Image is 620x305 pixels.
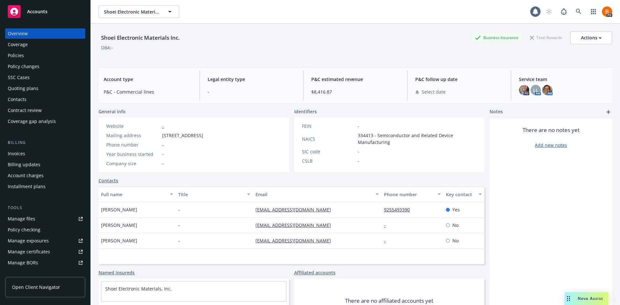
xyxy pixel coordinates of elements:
[12,284,60,290] span: Open Client Navigator
[446,191,475,198] div: Key contact
[542,85,553,95] img: photo
[5,116,85,127] a: Coverage gap analysis
[104,76,192,83] span: Account type
[519,85,529,95] img: photo
[104,8,160,15] span: Shoei Electronic Materials Inc.
[358,148,359,155] span: -
[5,105,85,116] a: Contract review
[5,72,85,83] a: SSC Cases
[101,191,166,198] div: Full name
[8,94,26,105] div: Contacts
[176,187,253,202] button: Title
[5,94,85,105] a: Contacts
[572,5,585,18] a: Search
[8,28,28,39] div: Overview
[27,9,47,14] span: Accounts
[104,88,192,95] span: P&C - Commercial lines
[557,5,570,18] a: Report a Bug
[8,105,42,116] div: Contract review
[8,236,49,246] div: Manage exposures
[8,181,46,192] div: Installment plans
[5,28,85,39] a: Overview
[294,108,317,115] span: Identifiers
[255,191,372,198] div: Email
[452,237,459,244] span: No
[564,292,573,305] div: Drag to move
[255,222,336,228] a: [EMAIL_ADDRESS][DOMAIN_NAME]
[5,61,85,72] a: Policy changes
[443,187,484,202] button: Key contact
[381,187,443,202] button: Phone number
[490,108,503,116] span: Notes
[5,50,85,61] a: Policies
[5,139,85,146] div: Billing
[208,76,296,83] span: Legal entity type
[345,297,433,305] span: There are no affiliated accounts yet
[8,214,35,224] div: Manage files
[581,32,602,44] div: Actions
[602,6,612,17] img: photo
[522,126,580,134] span: There are no notes yet
[570,31,612,44] button: Actions
[587,5,600,18] a: Switch app
[5,205,85,211] div: Tools
[452,222,459,229] span: No
[162,151,164,158] span: -
[5,269,85,279] a: Summary of insurance
[98,5,179,18] button: Shoei Electronic Materials Inc.
[519,76,607,83] span: Service team
[294,269,336,276] a: Affiliated accounts
[311,88,399,95] span: $8,416.87
[101,222,137,229] span: [PERSON_NAME]
[8,83,38,94] div: Quoting plans
[564,292,608,305] button: Nova Assist
[255,238,336,244] a: [EMAIL_ADDRESS][DOMAIN_NAME]
[5,148,85,159] a: Invoices
[162,160,164,167] span: -
[162,132,203,139] span: [STREET_ADDRESS]
[8,225,40,235] div: Policy checking
[302,136,355,142] div: NAICS
[8,258,38,268] div: Manage BORs
[604,108,612,116] a: add
[5,3,85,21] a: Accounts
[101,44,113,51] div: DBA: -
[105,286,172,292] a: Shoei Electronic Materials, Inc.
[5,159,85,170] a: Billing updates
[533,87,538,94] span: LL
[8,247,50,257] div: Manage certificates
[5,83,85,94] a: Quoting plans
[162,141,164,148] span: -
[5,225,85,235] a: Policy checking
[101,237,137,244] span: [PERSON_NAME]
[178,206,180,213] span: -
[8,50,24,61] div: Policies
[5,236,85,246] a: Manage exposures
[452,206,460,213] span: Yes
[106,151,160,158] div: Year business started
[8,116,56,127] div: Coverage gap analysis
[8,148,25,159] div: Invoices
[178,222,180,229] span: -
[98,34,182,42] div: Shoei Electronic Materials Inc.
[8,159,40,170] div: Billing updates
[8,61,39,72] div: Policy changes
[8,39,28,50] div: Coverage
[8,72,30,83] div: SSC Cases
[253,187,381,202] button: Email
[162,123,164,129] a: -
[472,34,522,42] div: Business Insurance
[527,34,565,42] div: Total Rewards
[178,237,180,244] span: -
[8,170,44,181] div: Account charges
[5,39,85,50] a: Coverage
[98,108,126,115] span: General info
[415,76,503,83] span: P&C follow up date
[384,207,415,213] a: 9255493390
[5,258,85,268] a: Manage BORs
[106,141,160,148] div: Phone number
[5,247,85,257] a: Manage certificates
[302,148,355,155] div: SIC code
[5,170,85,181] a: Account charges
